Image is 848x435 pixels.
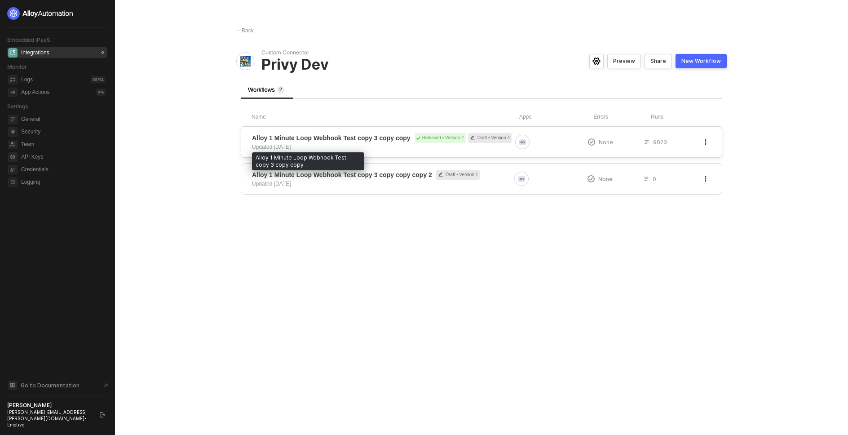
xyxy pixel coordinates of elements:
span: Alloy 1 Minute Loop Webhook Test copy 3 copy copy [252,133,411,142]
span: Logging [21,177,106,187]
span: Privy Dev [261,56,518,73]
span: General [21,114,106,124]
span: integrations [8,48,18,58]
span: Alloy 1 Minute Loop Webhook Test copy 3 copy copy copy 2 [252,170,432,179]
span: team [8,140,18,149]
span: Draft • Version 1 [436,170,480,180]
div: App Actions [21,89,49,96]
div: Apps [519,113,593,121]
div: Logs [21,76,33,84]
div: [PERSON_NAME][EMAIL_ADDRESS][PERSON_NAME][DOMAIN_NAME] • Emotive [7,409,92,428]
span: Custom Connector [261,49,518,56]
span: Embedded iPaaS [7,36,50,43]
span: API Keys [21,151,106,162]
div: 8 % [96,89,106,96]
div: Preview [613,58,635,65]
span: logging [8,178,18,187]
img: integration-icon [240,56,251,67]
div: Share [650,58,666,65]
span: Settings [7,103,28,110]
div: Alloy 1 Minute Loop Webhook Test copy 3 copy copy [252,152,364,170]
span: Security [21,126,106,137]
img: icon [518,176,525,182]
img: icon [519,139,526,146]
img: logo [7,7,74,20]
span: documentation [8,381,17,390]
span: api-key [8,152,18,162]
div: New Workflow [681,58,721,65]
span: Team [21,139,106,150]
div: Integrations [21,49,49,57]
div: Errors [593,113,651,121]
div: Updated [DATE] [252,143,291,151]
span: icon-exclamation [587,175,595,182]
span: icon-logs [8,75,18,84]
div: Updated [DATE] [252,180,291,188]
button: New Workflow [676,54,727,68]
div: 59761 [91,76,106,83]
a: Knowledge Base [7,380,108,391]
div: [PERSON_NAME] [7,402,92,409]
span: Credentials [21,164,106,175]
span: None [599,138,613,146]
span: icon-exclamation [588,138,595,146]
span: icon-app-actions [8,88,18,97]
button: Share [645,54,672,68]
div: Back [236,27,254,35]
span: None [598,175,613,183]
span: icon-list [644,176,649,182]
span: 2 [279,87,282,92]
div: Name [252,113,519,121]
span: Monitor [7,63,27,70]
a: logo [7,7,107,20]
div: Released • Version 2 [415,133,466,143]
span: logout [100,412,105,417]
span: credentials [8,165,18,174]
span: 0 [653,175,656,183]
span: Workflows [248,86,284,93]
span: general [8,115,18,124]
span: security [8,127,18,137]
div: Draft • Version 4 [468,133,512,143]
span: ← [236,27,242,34]
span: Go to Documentation [21,382,79,389]
button: Preview [607,54,641,68]
span: document-arrow [101,381,110,390]
div: 0 [100,49,106,56]
span: 9023 [653,138,667,146]
div: Runs [651,113,711,121]
span: icon-list [644,139,649,145]
span: icon-settings [592,58,601,65]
